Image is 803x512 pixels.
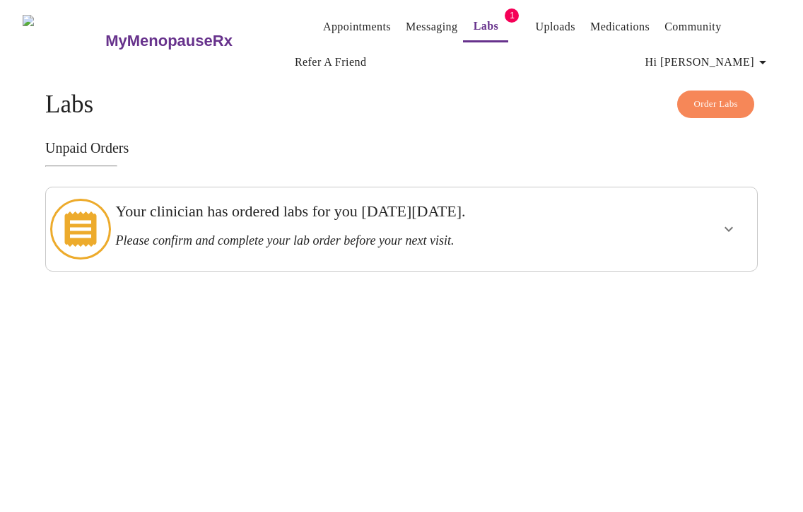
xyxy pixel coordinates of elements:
button: Order Labs [677,91,754,118]
button: Refer a Friend [289,48,373,76]
button: Hi [PERSON_NAME] [640,48,777,76]
span: 1 [505,8,519,23]
a: Messaging [406,17,457,37]
button: Messaging [400,13,463,41]
a: Refer a Friend [295,52,367,72]
h3: Please confirm and complete your lab order before your next visit. [115,233,618,248]
a: Uploads [535,17,575,37]
button: Uploads [529,13,581,41]
button: Appointments [317,13,397,41]
h4: Labs [45,91,758,119]
a: Appointments [323,17,391,37]
h3: Unpaid Orders [45,140,758,156]
button: Labs [463,12,508,42]
h3: Your clinician has ordered labs for you [DATE][DATE]. [115,202,618,221]
a: Labs [474,16,499,36]
a: MyMenopauseRx [104,16,289,66]
h3: MyMenopauseRx [105,32,233,50]
button: Medications [585,13,655,41]
button: Community [659,13,727,41]
span: Order Labs [693,96,738,112]
a: Medications [590,17,650,37]
img: MyMenopauseRx Logo [23,15,104,68]
a: Community [664,17,722,37]
button: show more [712,212,746,246]
span: Hi [PERSON_NAME] [645,52,771,72]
